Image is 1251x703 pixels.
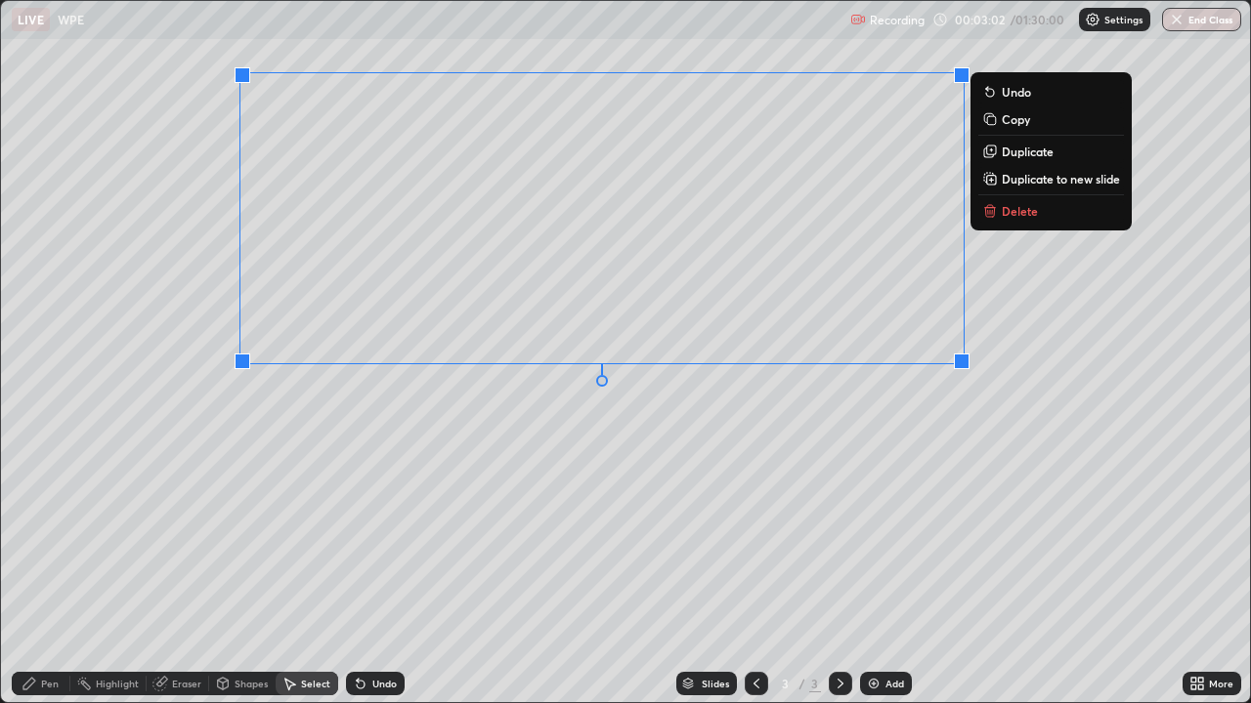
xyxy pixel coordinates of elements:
[1002,84,1031,100] p: Undo
[41,679,59,688] div: Pen
[96,679,139,688] div: Highlight
[978,107,1124,131] button: Copy
[866,676,882,691] img: add-slide-button
[702,679,729,688] div: Slides
[978,140,1124,163] button: Duplicate
[235,679,268,688] div: Shapes
[1002,203,1038,219] p: Delete
[978,199,1124,223] button: Delete
[978,167,1124,190] button: Duplicate to new slide
[809,675,821,692] div: 3
[172,679,201,688] div: Eraser
[978,80,1124,103] button: Undo
[1169,12,1185,27] img: end-class-cross
[301,679,330,688] div: Select
[1209,679,1233,688] div: More
[776,678,796,689] div: 3
[1002,144,1054,159] p: Duplicate
[1104,15,1143,24] p: Settings
[1085,12,1100,27] img: class-settings-icons
[372,679,397,688] div: Undo
[1002,111,1030,127] p: Copy
[58,12,84,27] p: WPE
[870,13,925,27] p: Recording
[850,12,866,27] img: recording.375f2c34.svg
[885,679,904,688] div: Add
[1002,171,1120,186] p: Duplicate to new slide
[1162,8,1241,31] button: End Class
[799,678,805,689] div: /
[18,12,44,27] p: LIVE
